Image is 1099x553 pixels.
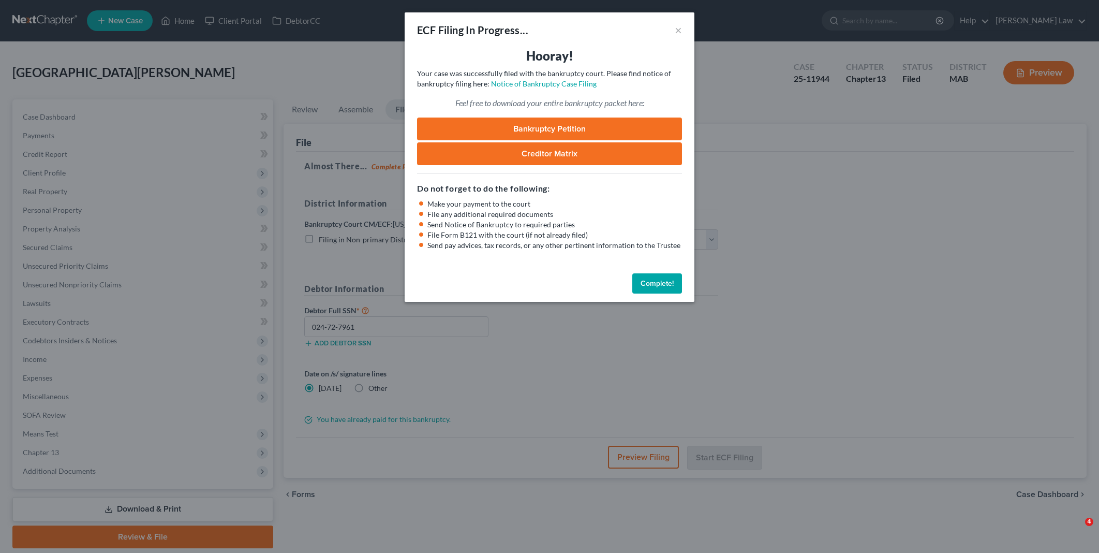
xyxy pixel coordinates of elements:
[1085,518,1093,526] span: 4
[417,69,671,88] span: Your case was successfully filed with the bankruptcy court. Please find notice of bankruptcy fili...
[417,182,682,195] h5: Do not forget to do the following:
[427,220,682,230] li: Send Notice of Bankruptcy to required parties
[417,118,682,140] a: Bankruptcy Petition
[427,230,682,240] li: File Form B121 with the court (if not already filed)
[427,199,682,209] li: Make your payment to the court
[1064,518,1089,543] iframe: Intercom live chat
[417,48,682,64] h3: Hooray!
[675,24,682,36] button: ×
[427,209,682,220] li: File any additional required documents
[632,273,682,294] button: Complete!
[417,142,682,165] a: Creditor Matrix
[417,23,528,37] div: ECF Filing In Progress...
[491,79,597,88] a: Notice of Bankruptcy Case Filing
[417,97,682,109] p: Feel free to download your entire bankruptcy packet here:
[427,240,682,251] li: Send pay advices, tax records, or any other pertinent information to the Trustee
